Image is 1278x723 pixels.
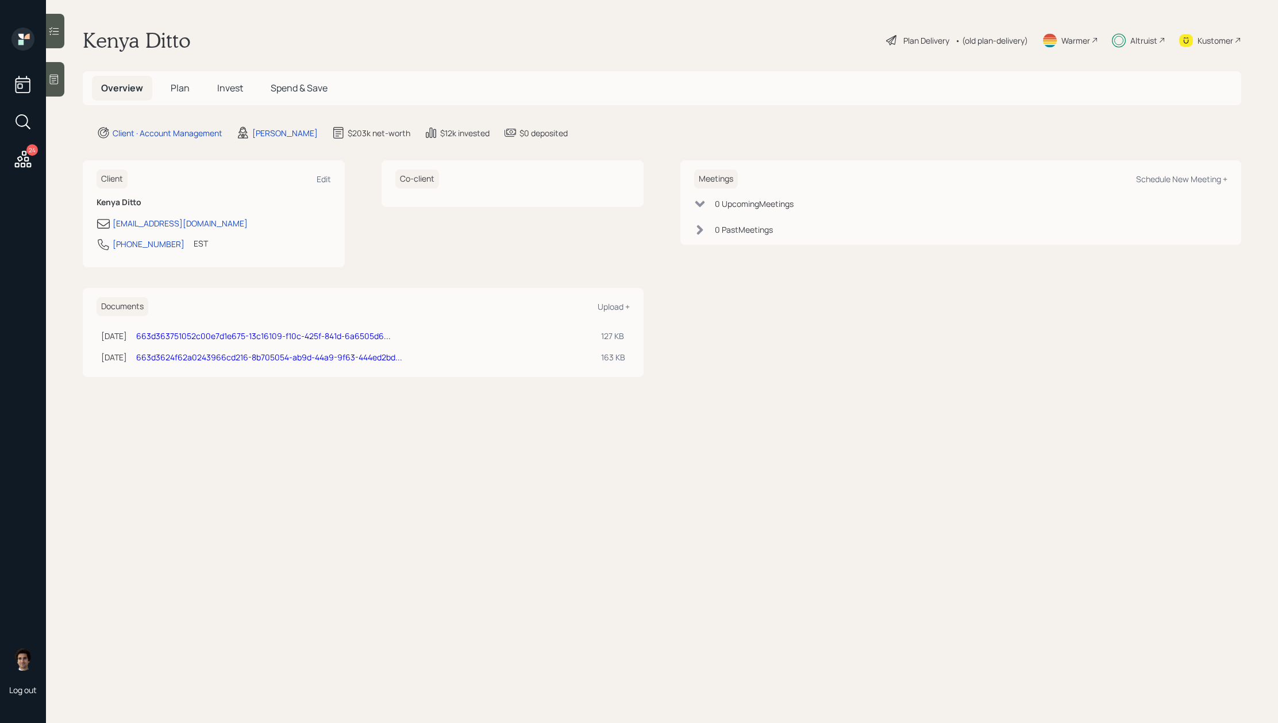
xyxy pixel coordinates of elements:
div: [EMAIL_ADDRESS][DOMAIN_NAME] [113,217,248,229]
div: Plan Delivery [903,34,949,47]
div: $12k invested [440,127,490,139]
div: [DATE] [101,330,127,342]
h6: Documents [97,297,148,316]
div: 127 KB [601,330,625,342]
div: 163 KB [601,351,625,363]
img: harrison-schaefer-headshot-2.png [11,648,34,671]
h1: Kenya Ditto [83,28,191,53]
div: $203k net-worth [348,127,410,139]
div: 0 Upcoming Meeting s [715,198,794,210]
div: 24 [26,144,38,156]
span: Overview [101,82,143,94]
div: Log out [9,684,37,695]
div: Kustomer [1198,34,1233,47]
div: Altruist [1130,34,1157,47]
div: $0 deposited [519,127,568,139]
h6: Kenya Ditto [97,198,331,207]
div: • (old plan-delivery) [955,34,1028,47]
div: [PERSON_NAME] [252,127,318,139]
span: Spend & Save [271,82,328,94]
div: Client · Account Management [113,127,222,139]
span: Plan [171,82,190,94]
div: [DATE] [101,351,127,363]
div: EST [194,237,208,249]
span: Invest [217,82,243,94]
h6: Client [97,170,128,189]
div: [PHONE_NUMBER] [113,238,184,250]
h6: Co-client [395,170,439,189]
div: Warmer [1061,34,1090,47]
div: Edit [317,174,331,184]
div: 0 Past Meeting s [715,224,773,236]
h6: Meetings [694,170,738,189]
a: 663d3624f62a0243966cd216-8b705054-ab9d-44a9-9f63-444ed2bd... [136,352,402,363]
a: 663d363751052c00e7d1e675-13c16109-f10c-425f-841d-6a6505d6... [136,330,391,341]
div: Upload + [598,301,630,312]
div: Schedule New Meeting + [1136,174,1227,184]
